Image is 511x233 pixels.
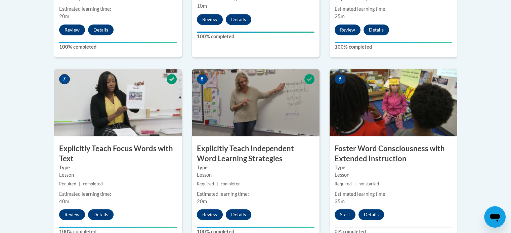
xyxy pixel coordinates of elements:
[59,13,69,19] span: 20m
[335,24,360,35] button: Review
[197,3,207,9] span: 10m
[217,181,218,186] span: |
[330,143,457,164] h3: Foster Word Consciousness with Extended Instruction
[197,198,207,204] span: 20m
[54,69,182,136] img: Course Image
[335,190,452,198] div: Estimated learning time:
[197,171,314,179] div: Lesson
[226,14,251,25] button: Details
[354,181,356,186] span: |
[226,209,251,220] button: Details
[197,74,208,84] span: 8
[59,42,177,43] div: Your progress
[197,164,314,171] label: Type
[59,43,177,51] label: 100% completed
[59,209,85,220] button: Review
[88,209,114,220] button: Details
[59,24,85,35] button: Review
[335,42,452,43] div: Your progress
[358,181,379,186] span: not started
[335,198,345,204] span: 35m
[59,164,177,171] label: Type
[192,69,320,136] img: Course Image
[335,5,452,13] div: Estimated learning time:
[335,43,452,51] label: 100% completed
[335,171,452,179] div: Lesson
[335,74,345,84] span: 9
[59,190,177,198] div: Estimated learning time:
[221,181,241,186] span: completed
[484,206,506,228] iframe: Button to launch messaging window
[59,227,177,228] div: Your progress
[335,13,345,19] span: 25m
[54,143,182,164] h3: Explicitly Teach Focus Words with Text
[59,198,69,204] span: 40m
[197,209,223,220] button: Review
[79,181,80,186] span: |
[197,32,314,33] div: Your progress
[197,227,314,228] div: Your progress
[197,181,214,186] span: Required
[335,209,355,220] button: Start
[197,14,223,25] button: Review
[59,74,70,84] span: 7
[59,171,177,179] div: Lesson
[59,5,177,13] div: Estimated learning time:
[335,164,452,171] label: Type
[364,24,389,35] button: Details
[192,143,320,164] h3: Explicitly Teach Independent Word Learning Strategies
[59,181,76,186] span: Required
[358,209,384,220] button: Details
[197,33,314,40] label: 100% completed
[197,190,314,198] div: Estimated learning time:
[335,181,352,186] span: Required
[83,181,103,186] span: completed
[330,69,457,136] img: Course Image
[88,24,114,35] button: Details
